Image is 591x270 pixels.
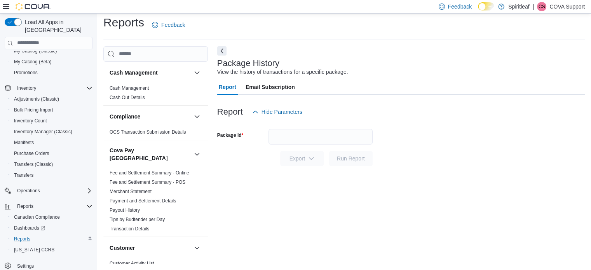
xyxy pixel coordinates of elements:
img: Cova [16,3,51,10]
button: Hide Parameters [249,104,305,120]
span: Reports [14,202,92,211]
span: Dashboards [11,223,92,233]
button: Purchase Orders [8,148,96,159]
a: Manifests [11,138,37,147]
span: Bulk Pricing Import [11,105,92,115]
span: Operations [14,186,92,195]
button: Reports [2,201,96,212]
button: Manifests [8,137,96,148]
span: Settings [17,263,34,269]
a: Cash Out Details [110,95,145,100]
button: Run Report [329,151,373,166]
a: Canadian Compliance [11,213,63,222]
a: Customer Activity List [110,261,154,266]
span: My Catalog (Beta) [11,57,92,66]
button: Promotions [8,67,96,78]
span: Cash Out Details [110,94,145,101]
button: Cova Pay [GEOGRAPHIC_DATA] [192,150,202,159]
a: Fee and Settlement Summary - POS [110,179,185,185]
a: Promotions [11,68,41,77]
span: Tips by Budtender per Day [110,216,165,223]
p: | [533,2,534,11]
button: Operations [14,186,43,195]
a: Dashboards [8,223,96,233]
a: Cash Management [110,85,149,91]
h1: Reports [103,15,144,30]
button: Next [217,46,227,56]
span: Canadian Compliance [14,214,60,220]
h3: Compliance [110,113,140,120]
button: Transfers (Classic) [8,159,96,170]
div: Cash Management [103,84,208,105]
span: Report [219,79,236,95]
span: Manifests [14,139,34,146]
h3: Cash Management [110,69,158,77]
div: Cova Pay [GEOGRAPHIC_DATA] [103,168,208,237]
a: Merchant Statement [110,189,152,194]
a: Fee and Settlement Summary - Online [110,170,189,176]
button: Customer [110,244,191,252]
button: Customer [192,243,202,253]
div: COVA Support [537,2,546,11]
span: Promotions [11,68,92,77]
span: Transfers (Classic) [11,160,92,169]
span: [US_STATE] CCRS [14,247,54,253]
button: Adjustments (Classic) [8,94,96,105]
span: Promotions [14,70,38,76]
span: Export [285,151,319,166]
span: Inventory [14,84,92,93]
span: Reports [17,203,33,209]
a: My Catalog (Classic) [11,46,60,56]
a: Bulk Pricing Import [11,105,56,115]
span: Feedback [448,3,472,10]
span: Purchase Orders [14,150,49,157]
span: Transaction Details [110,226,149,232]
span: My Catalog (Classic) [11,46,92,56]
h3: Package History [217,59,279,68]
input: Dark Mode [478,2,494,10]
span: Dashboards [14,225,45,231]
button: Bulk Pricing Import [8,105,96,115]
button: Reports [8,233,96,244]
span: Transfers (Classic) [14,161,53,167]
span: Inventory Manager (Classic) [11,127,92,136]
a: Transfers (Classic) [11,160,56,169]
label: Package Id [217,132,243,138]
a: My Catalog (Beta) [11,57,55,66]
a: Inventory Count [11,116,50,125]
span: Transfers [14,172,33,178]
h3: Report [217,107,243,117]
span: Adjustments (Classic) [14,96,59,102]
span: My Catalog (Classic) [14,48,57,54]
span: My Catalog (Beta) [14,59,52,65]
button: Cash Management [192,68,202,77]
span: Reports [11,234,92,244]
button: Inventory Count [8,115,96,126]
button: Compliance [192,112,202,121]
a: Reports [11,234,33,244]
button: Inventory Manager (Classic) [8,126,96,137]
span: Email Subscription [246,79,295,95]
span: Run Report [337,155,365,162]
span: Load All Apps in [GEOGRAPHIC_DATA] [22,18,92,34]
button: Reports [14,202,37,211]
span: Customer Activity List [110,260,154,267]
a: Payout History [110,207,140,213]
span: Reports [14,236,30,242]
span: Washington CCRS [11,245,92,254]
button: Compliance [110,113,191,120]
span: Hide Parameters [262,108,302,116]
button: My Catalog (Classic) [8,45,96,56]
div: View the history of transactions for a specific package. [217,68,348,76]
a: Payment and Settlement Details [110,198,176,204]
button: Inventory [14,84,39,93]
span: Adjustments (Classic) [11,94,92,104]
span: Purchase Orders [11,149,92,158]
span: Transfers [11,171,92,180]
button: Operations [2,185,96,196]
span: Canadian Compliance [11,213,92,222]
